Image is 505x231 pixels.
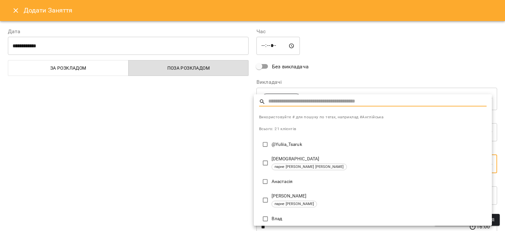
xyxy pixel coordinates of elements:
[259,127,296,131] span: Всього: 21 клієнтів
[259,114,487,121] span: Використовуйте # для пошуку по тегах, наприклад #Англійська
[272,178,487,185] p: Анастасія
[272,156,487,162] p: [DEMOGRAPHIC_DATA]
[272,141,487,148] p: @Yuliia_Tsaruk
[272,164,347,170] span: парне [PERSON_NAME] [PERSON_NAME]
[272,193,487,199] p: [PERSON_NAME]
[272,216,487,222] p: Влад
[272,201,317,207] span: парне [PERSON_NAME]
